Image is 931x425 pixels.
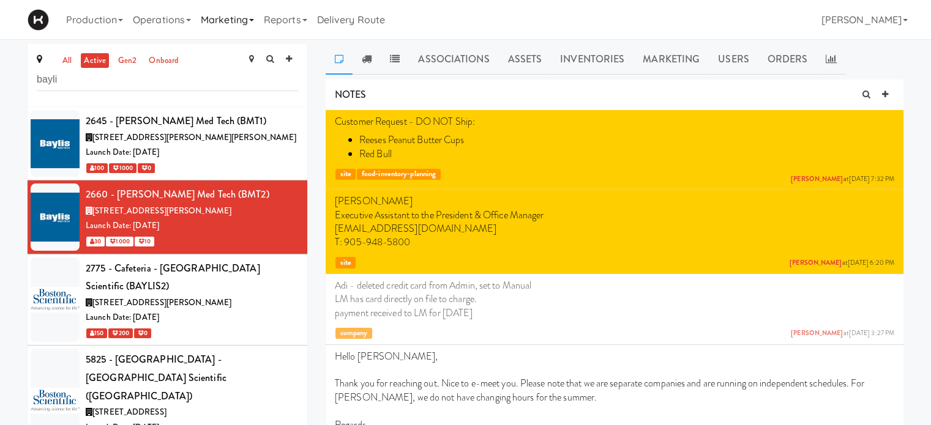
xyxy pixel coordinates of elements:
span: food-inventory-planning [357,169,440,180]
a: Users [709,44,758,75]
span: 0 [138,163,155,173]
span: [STREET_ADDRESS] [92,406,166,418]
a: [PERSON_NAME] [791,328,843,338]
p: Thank you for reaching out. Nice to e-meet you. Please note that we are separate companies and ar... [335,377,894,404]
li: 2660 - [PERSON_NAME] Med Tech (BMT2)[STREET_ADDRESS][PERSON_NAME]Launch Date: [DATE] 30 1000 10 [28,180,307,254]
p: Executive Assistant to the President & Office Manager [335,209,894,222]
span: site [335,169,356,180]
span: 0 [134,328,151,338]
a: Inventories [551,44,634,75]
li: 2645 - [PERSON_NAME] Med Tech (BMT1)[STREET_ADDRESS][PERSON_NAME][PERSON_NAME]Launch Date: [DATE]... [28,107,307,180]
span: 200 [108,328,132,338]
a: [PERSON_NAME] [791,174,843,183]
img: Micromart [28,9,49,31]
span: [STREET_ADDRESS][PERSON_NAME] [92,205,231,216]
a: all [59,53,75,68]
span: 10 [135,237,154,246]
a: Associations [409,44,498,75]
p: Customer Request - DO NOT Ship: [335,115,894,128]
span: company [335,328,372,339]
span: Red Bull [359,147,392,161]
p: Adi - deleted credit card from Admin, set to Manual [335,279,894,292]
span: at [DATE] 3:27 PM [791,329,894,338]
div: 5825 - [GEOGRAPHIC_DATA] - [GEOGRAPHIC_DATA] Scientific ([GEOGRAPHIC_DATA]) [86,350,298,405]
a: gen2 [115,53,140,68]
span: 100 [86,163,108,173]
div: 2660 - [PERSON_NAME] Med Tech (BMT2) [86,185,298,204]
span: at [DATE] 6:20 PM [790,259,894,268]
a: active [81,53,109,68]
p: [EMAIL_ADDRESS][DOMAIN_NAME] [335,222,894,235]
span: [STREET_ADDRESS][PERSON_NAME] [92,297,231,308]
p: T: 905-948-5800 [335,235,894,249]
a: Assets [499,44,551,75]
p: Hello [PERSON_NAME], [335,350,894,363]
a: [PERSON_NAME] [790,258,842,267]
span: 150 [86,328,107,338]
div: Launch Date: [DATE] [86,310,298,325]
span: at [DATE] 7:32 PM [791,175,894,184]
span: 1000 [109,163,136,173]
span: 1000 [106,237,133,246]
span: NOTES [335,87,367,102]
input: Search site [37,68,298,91]
p: payment received to LM for [DATE] [335,306,894,320]
span: 30 [86,237,105,246]
span: Reeses Peanut Butter Cups [359,133,465,147]
div: Launch Date: [DATE] [86,218,298,234]
div: 2775 - Cafeteria - [GEOGRAPHIC_DATA] Scientific (BAYLIS2) [86,259,298,295]
a: Orders [758,44,817,75]
span: [STREET_ADDRESS][PERSON_NAME][PERSON_NAME] [92,131,296,143]
a: onboard [146,53,182,68]
p: [PERSON_NAME] [335,194,894,208]
span: site [335,257,356,268]
li: 2775 - Cafeteria - [GEOGRAPHIC_DATA] Scientific (BAYLIS2)[STREET_ADDRESS][PERSON_NAME]Launch Date... [28,254,307,346]
div: 2645 - [PERSON_NAME] Med Tech (BMT1) [86,112,298,130]
div: Launch Date: [DATE] [86,145,298,160]
p: LM has card directly on file to charge. [335,292,894,306]
a: Marketing [634,44,709,75]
